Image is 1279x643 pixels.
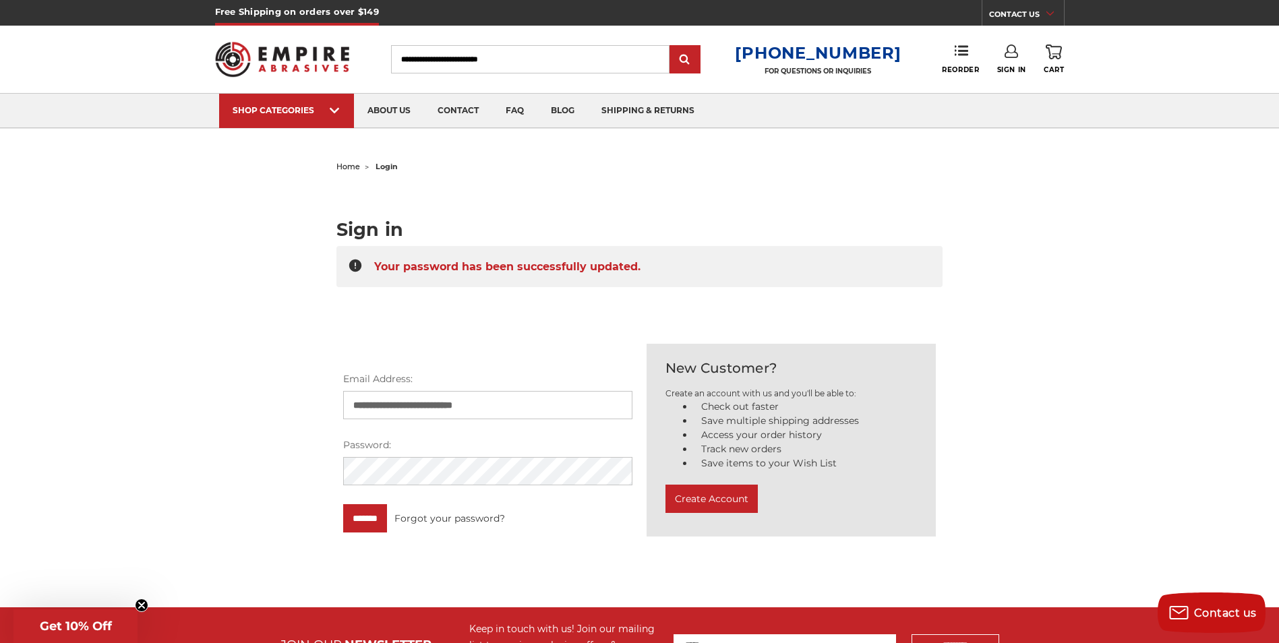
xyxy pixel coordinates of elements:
[343,372,632,386] label: Email Address:
[665,485,758,513] button: Create Account
[735,67,901,75] p: FOR QUESTIONS OR INQUIRIES
[537,94,588,128] a: blog
[694,414,917,428] li: Save multiple shipping addresses
[233,105,340,115] div: SHOP CATEGORIES
[665,388,917,400] p: Create an account with us and you'll be able to:
[942,44,979,73] a: Reorder
[735,43,901,63] a: [PHONE_NUMBER]
[336,162,360,171] a: home
[336,220,943,239] h1: Sign in
[588,94,708,128] a: shipping & returns
[394,512,505,526] a: Forgot your password?
[694,400,917,414] li: Check out faster
[376,162,398,171] span: login
[492,94,537,128] a: faq
[13,609,138,643] div: Get 10% OffClose teaser
[672,47,698,73] input: Submit
[694,442,917,456] li: Track new orders
[694,428,917,442] li: Access your order history
[997,65,1026,74] span: Sign In
[1194,607,1257,619] span: Contact us
[665,497,758,509] a: Create Account
[374,253,641,280] span: Your password has been successfully updated.
[40,619,112,634] span: Get 10% Off
[1158,592,1266,633] button: Contact us
[942,65,979,74] span: Reorder
[215,33,350,86] img: Empire Abrasives
[694,456,917,470] li: Save items to your Wish List
[354,94,424,128] a: about us
[1044,65,1064,74] span: Cart
[665,358,917,378] h2: New Customer?
[424,94,492,128] a: contact
[989,7,1064,26] a: CONTACT US
[135,599,148,612] button: Close teaser
[343,438,632,452] label: Password:
[1044,44,1064,74] a: Cart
